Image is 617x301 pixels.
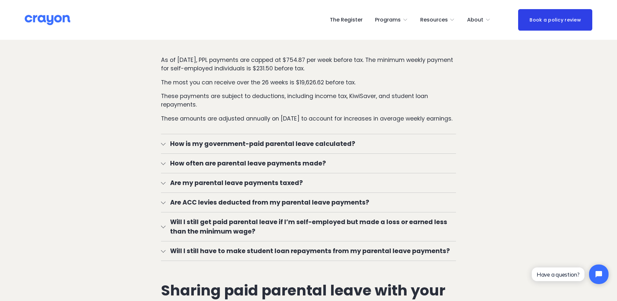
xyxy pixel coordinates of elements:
[161,212,456,241] button: Will I still get paid parental leave if I’m self-employed but made a loss or earned less than the...
[166,178,456,188] span: Are my parental leave payments taxed?
[166,139,456,149] span: How is my government-paid parental leave calculated?
[161,241,456,261] button: Will I still have to make student loan repayments from my parental leave payments?
[467,15,490,25] a: folder dropdown
[420,15,448,25] span: Resources
[161,78,456,87] p: The most you can receive over the 26 weeks is $19,626.62 before tax.
[166,198,456,207] span: Are ACC levies deducted from my parental leave payments?
[420,15,455,25] a: folder dropdown
[330,15,363,25] a: The Register
[518,9,592,30] a: Book a policy review
[375,15,408,25] a: folder dropdown
[467,15,483,25] span: About
[161,173,456,193] button: Are my parental leave payments taxed?
[161,114,456,123] p: These amounts are adjusted annually on [DATE] to account for increases in average weekly earnings.
[526,259,614,290] iframe: Tidio Chat
[166,159,456,168] span: How often are parental leave payments made?
[161,193,456,212] button: Are ACC levies deducted from my parental leave payments?
[161,134,456,153] button: How is my government-paid parental leave calculated?
[161,92,456,109] p: These payments are subject to deductions, including income tax, KiwiSaver, and student loan repay...
[166,246,456,256] span: Will I still have to make student loan repayments from my parental leave payments?
[166,217,456,236] span: Will I still get paid parental leave if I’m self-employed but made a loss or earned less than the...
[25,14,70,26] img: Crayon
[161,56,456,73] p: As of [DATE], PPL payments are capped at $754.87 per week before tax. The minimum weekly payment ...
[161,154,456,173] button: How often are parental leave payments made?
[375,15,401,25] span: Programs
